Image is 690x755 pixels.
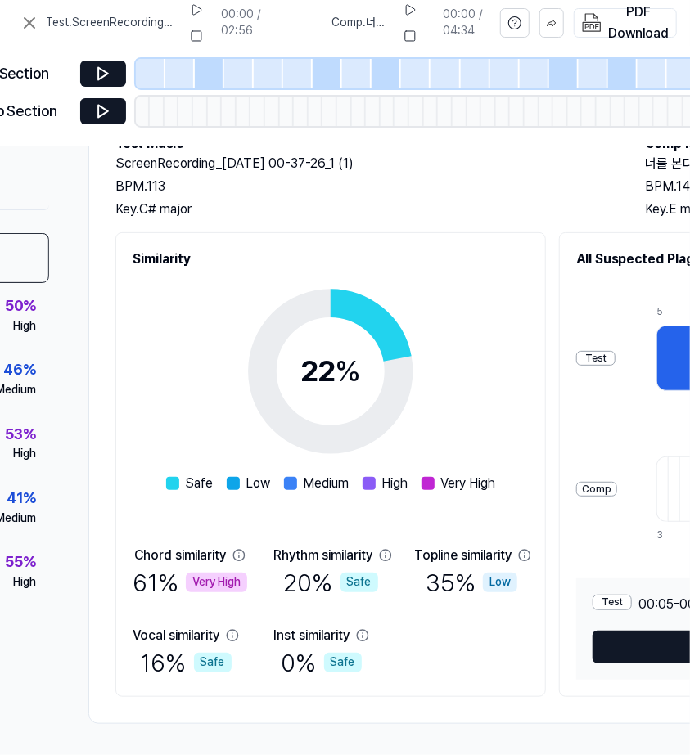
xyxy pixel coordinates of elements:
div: 46 % [3,358,36,382]
div: 55 % [5,551,36,574]
img: share [547,18,557,28]
div: 50 % [5,294,36,318]
div: High [13,318,36,335]
span: Safe [186,474,214,493]
div: 20 % [284,565,378,600]
svg: help [507,15,522,31]
button: help [500,8,530,38]
div: 61 % [133,565,247,600]
div: 35 % [426,565,517,600]
span: Low [246,474,271,493]
span: Very High [441,474,496,493]
div: 22 [300,349,361,393]
div: Test [593,595,632,610]
span: Comp . 너를 본다 [331,15,390,31]
span: Medium [304,474,350,493]
span: Test . ScreenRecording_[DATE] 00-37-26_1 (1) [46,15,177,31]
div: 00:00 / 02:56 [221,7,266,38]
div: Very High [186,573,247,592]
div: Key. C# major [115,200,612,219]
div: 00:00 / 04:34 [443,7,500,38]
div: 3 [656,528,668,542]
div: Chord similarity [134,546,226,565]
div: Comp [576,482,617,497]
div: 16 % [141,645,232,680]
div: High [13,446,36,462]
div: Low [483,573,517,592]
div: 0 % [282,645,362,680]
h2: Similarity [133,249,529,269]
div: Vocal similarity [133,626,219,645]
div: Topline similarity [414,546,512,565]
span: % [335,353,361,389]
h2: ScreenRecording_[DATE] 00-37-26_1 (1) [115,154,612,173]
div: High [13,574,36,591]
div: PDF Download [608,2,669,43]
div: 53 % [5,423,36,447]
button: PDF Download [584,9,666,37]
div: Safe [340,573,378,592]
div: 41 % [7,487,36,510]
div: Inst similarity [273,626,350,645]
div: Safe [324,653,362,672]
div: Safe [194,653,232,672]
img: PDF Download [582,13,602,33]
div: Test [576,351,616,366]
span: High [382,474,408,493]
div: BPM. 113 [115,177,612,196]
div: Rhythm similarity [273,546,372,565]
